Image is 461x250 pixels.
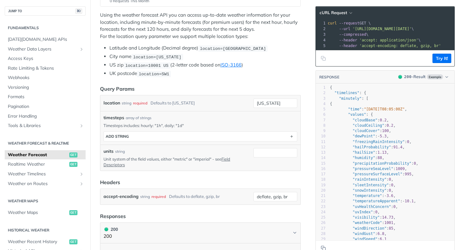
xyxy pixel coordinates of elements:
div: 2 [316,26,326,32]
span: 1.13 [378,150,387,155]
span: "rainIntensity" [352,177,386,182]
div: Headers [100,178,120,186]
span: Error Handling [8,113,84,120]
p: 200 [103,233,118,240]
span: location=SW1 [139,72,169,76]
div: 200 [103,226,118,233]
div: 17 [316,172,326,177]
a: Access Keys [5,54,86,63]
span: 200 [104,227,108,231]
span: 0.2 [380,118,387,122]
div: array of strings [126,115,151,121]
button: RESPONSE [319,74,340,80]
span: Weather Data Layers [8,46,77,52]
span: "humidity" [352,156,375,160]
li: City name [109,53,301,60]
span: : [330,237,387,241]
span: Weather on Routes [8,181,77,187]
div: 3 [316,32,326,37]
div: 14 [316,155,326,161]
span: get [69,239,77,244]
a: Error Handling [5,112,86,121]
div: 11 [316,139,326,145]
div: 16 [316,166,326,172]
span: : , [330,177,393,182]
span: [DATE][DOMAIN_NAME] APIs [8,36,84,43]
a: Weather Mapsget [5,208,86,217]
span: 14.73 [382,215,393,220]
h2: Historical Weather [5,227,86,233]
a: [DATE][DOMAIN_NAME] APIs [5,35,86,44]
button: Try It! [432,54,451,63]
span: "sleetIntensity" [352,183,389,187]
div: 22 [316,199,326,204]
p: Unit system of the field values, either "metric" or "imperial" - see [103,156,251,168]
div: - Result [404,74,426,80]
span: \ [328,27,414,31]
span: 200 [398,75,402,79]
span: { [330,85,332,90]
div: string [140,192,150,201]
span: : , [330,172,414,176]
span: : , [330,215,396,220]
span: "time" [348,107,362,111]
a: Weather Data LayersShow subpages for Weather Data Layers [5,45,86,54]
button: Show subpages for Weather on Routes [79,181,84,186]
a: Rate Limiting & Tokens [5,64,86,73]
a: Versioning [5,83,86,92]
span: 995 [405,172,411,176]
button: Show subpages for Tools & Libraries [79,123,84,128]
span: 0 [375,210,378,214]
div: 13 [316,150,326,155]
label: location [103,98,120,108]
span: "precipitationProbability" [352,161,411,166]
span: 91.4 [393,145,402,149]
span: timesteps [103,114,124,121]
span: Example [427,74,443,79]
span: "pressureSurfaceLevel" [352,172,402,176]
div: 7 [316,118,326,123]
div: 19 [316,183,326,188]
span: "cloudCover" [352,129,380,133]
span: 5.3 [380,134,387,138]
label: accept-encoding [103,192,139,201]
span: "[DATE]T08:05:00Z" [364,107,405,111]
span: Weather Maps [8,210,68,216]
a: Weather Forecastget [5,150,86,160]
span: 85 [389,226,393,231]
span: : { [330,91,366,95]
span: Access Keys [8,56,84,62]
button: Copy to clipboard [319,54,328,63]
span: : , [330,194,396,198]
div: required [133,98,147,108]
span: : , [330,145,405,149]
div: 29 [316,237,326,242]
a: Tools & LibrariesShow subpages for Tools & Libraries [5,121,86,130]
div: Responses [100,212,126,220]
li: UK postcode [109,70,301,77]
div: 3 [316,96,326,101]
div: 5 [316,43,326,49]
a: Field Descriptors [103,157,230,167]
div: 4 [316,37,326,43]
span: --header [339,38,357,42]
button: 200200-ResultExample [395,74,451,80]
span: 200 [404,74,411,79]
span: "visibility" [352,215,380,220]
span: '[URL][DOMAIN_NAME][DATE]' [352,27,411,31]
span: 6.8 [378,231,384,236]
a: Weather Recent Historyget [5,237,86,247]
span: - [384,194,386,198]
div: 23 [316,204,326,210]
span: { [330,102,332,106]
span: "temperature" [352,194,382,198]
div: 18 [316,177,326,182]
span: ⌘/ [75,8,82,14]
button: Show subpages for Weather Timelines [79,172,84,177]
span: "temperatureApparent" [352,199,400,203]
div: 8 [316,123,326,128]
span: : , [330,161,418,166]
div: 1 [316,20,326,26]
span: 1009 [396,167,405,171]
span: \ [328,32,368,37]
